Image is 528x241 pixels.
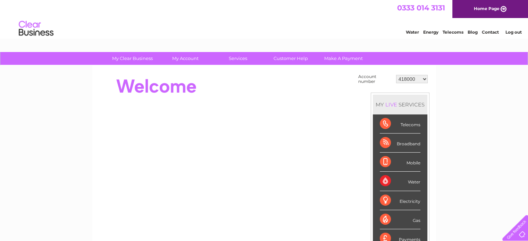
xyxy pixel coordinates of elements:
div: Clear Business is a trading name of Verastar Limited (registered in [GEOGRAPHIC_DATA] No. 3667643... [100,4,428,34]
a: Make A Payment [315,52,372,65]
a: Log out [505,29,521,35]
a: My Account [157,52,214,65]
td: Account number [357,72,394,86]
a: Blog [468,29,478,35]
div: Electricity [380,191,420,210]
a: Customer Help [262,52,319,65]
div: Water [380,172,420,191]
div: Telecoms [380,114,420,134]
a: Telecoms [443,29,463,35]
a: 0333 014 3131 [397,3,445,12]
img: logo.png [18,18,54,39]
a: Energy [423,29,438,35]
div: Broadband [380,134,420,153]
a: Services [209,52,267,65]
div: MY SERVICES [373,95,427,114]
a: Water [406,29,419,35]
a: My Clear Business [104,52,161,65]
div: Mobile [380,153,420,172]
div: Gas [380,210,420,229]
a: Contact [482,29,499,35]
div: LIVE [384,101,399,108]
